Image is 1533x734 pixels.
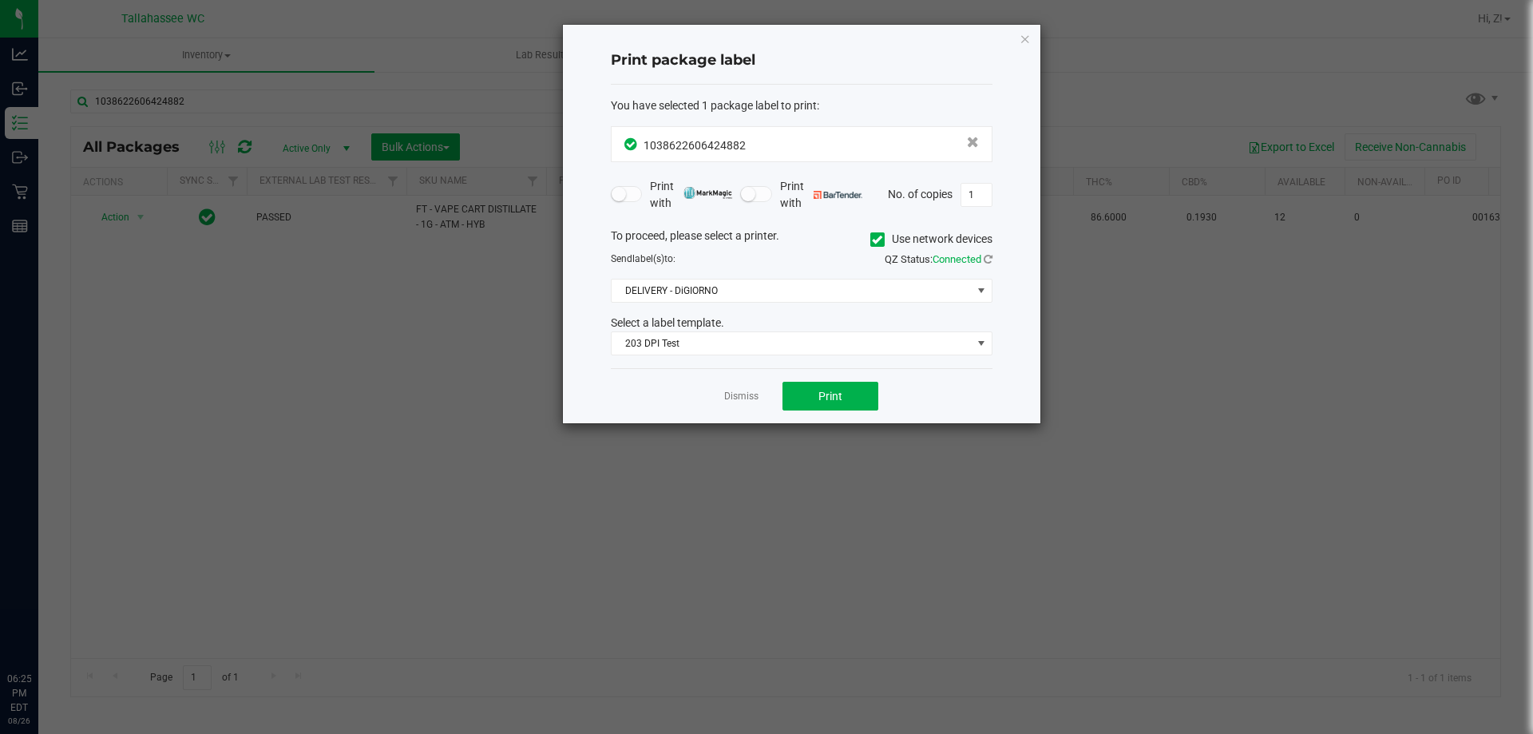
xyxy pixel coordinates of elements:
button: Print [782,382,878,411]
span: Connected [933,253,981,265]
span: Print with [650,178,732,212]
span: No. of copies [888,187,953,200]
span: Send to: [611,253,675,264]
span: You have selected 1 package label to print [611,99,817,112]
span: Print [818,390,842,403]
span: label(s) [632,253,664,264]
iframe: Resource center unread badge [47,604,66,623]
span: 203 DPI Test [612,332,972,355]
span: QZ Status: [885,253,992,265]
img: bartender.png [814,191,862,199]
label: Use network devices [870,231,992,248]
span: 1038622606424882 [644,139,746,152]
div: To proceed, please select a printer. [599,228,1004,252]
iframe: Resource center [16,606,64,654]
h4: Print package label [611,50,992,71]
div: Select a label template. [599,315,1004,331]
span: DELIVERY - DiGIORNO [612,280,972,302]
span: In Sync [624,136,640,153]
div: : [611,97,992,114]
img: mark_magic_cybra.png [683,187,732,199]
a: Dismiss [724,390,759,403]
span: Print with [780,178,862,212]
